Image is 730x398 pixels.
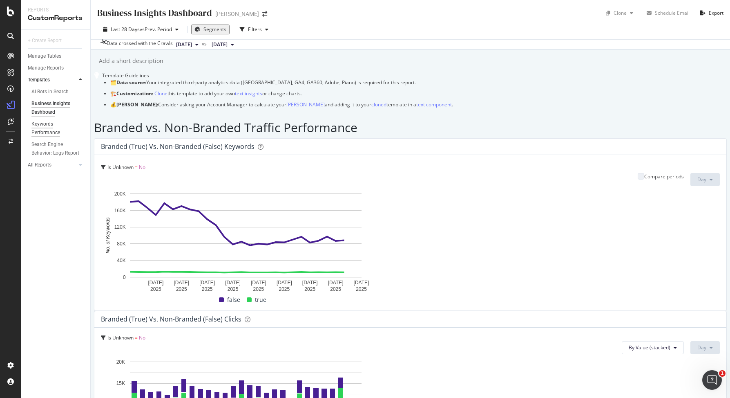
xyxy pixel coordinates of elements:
[262,11,267,17] div: arrow-right-arrow-left
[28,13,84,23] div: CustomReports
[110,79,727,86] p: 🗂️ Your integrated third-party analytics data ([GEOGRAPHIC_DATA], GA4, GA360, Adobe, Piano) is re...
[237,23,272,36] button: Filters
[107,334,134,341] span: Is Unknown
[117,257,125,263] text: 40K
[176,286,187,292] text: 2025
[690,173,720,186] button: Day
[199,279,215,285] text: [DATE]
[31,140,85,157] a: Search Engine Behavior: Logs Report
[28,161,51,169] div: All Reports
[28,36,85,45] a: + Create Report
[191,25,230,34] button: Segments
[644,173,684,180] div: Compare periods
[150,286,161,292] text: 2025
[28,36,62,45] div: + Create Report
[173,40,202,49] button: [DATE]
[28,64,85,72] a: Manage Reports
[212,41,228,48] span: 2025 Aug. 3rd
[94,121,357,134] h2: Branded vs. Non-Branded Traffic Performance
[277,279,292,285] text: [DATE]
[176,41,192,48] span: 2025 Sep. 21st
[28,7,84,13] div: Reports
[330,286,341,292] text: 2025
[148,279,163,285] text: [DATE]
[116,101,158,108] strong: [PERSON_NAME]:
[208,40,237,49] button: [DATE]
[114,207,126,213] text: 160K
[111,26,140,33] span: Last 28 Days
[702,370,722,390] iframe: Intercom live chat
[356,286,367,292] text: 2025
[28,161,76,169] a: All Reports
[154,90,167,97] a: Clone
[97,25,184,33] button: Last 28 DaysvsPrev. Period
[225,279,241,285] text: [DATE]
[97,7,212,19] div: Business Insights Dashboard
[94,138,727,311] div: Branded (true) vs. Non-Branded (false) KeywordsIs Unknown = NoCompare periodsDayA chart.falsetrue
[215,10,259,18] div: [PERSON_NAME]
[101,315,241,323] div: Branded (true) vs. Non-Branded (false) Clicks
[354,279,369,285] text: [DATE]
[697,176,706,183] span: Day
[371,101,386,108] a: cloned
[603,7,636,20] button: Clone
[114,224,126,230] text: 120K
[629,344,670,351] span: By Value (stacked)
[31,120,85,137] a: Keywords Performance
[248,26,262,33] div: Filters
[203,26,226,33] span: Segments
[110,101,727,108] p: 💰 Consider asking your Account Manager to calculate your and adding it to your template in a .
[105,217,111,253] text: No. of Keywords
[116,359,125,364] text: 20K
[174,279,189,285] text: [DATE]
[101,189,391,294] svg: A chart.
[690,341,720,354] button: Day
[135,334,138,341] span: =
[110,90,727,97] p: 🏗️ this template to add your own or change charts.
[31,140,80,157] div: Search Engine Behavior: Logs Report
[622,341,684,354] button: By Value (stacked)
[697,7,723,20] button: Export
[101,142,254,151] div: Branded (true) vs. Non-Branded (false) Keywords
[116,380,125,386] text: 15K
[28,76,76,84] a: Templates
[116,90,153,97] strong: Customization:
[328,279,344,285] text: [DATE]
[697,344,706,351] span: Day
[31,88,85,96] a: AI Bots in Search
[94,112,727,138] div: Branded vs. Non-Branded Traffic Performance
[28,52,61,61] div: Manage Tables
[235,90,262,97] a: text insights
[94,72,727,112] div: Template Guidelines 🗂️Data source:Your integrated third-party analytics data ([GEOGRAPHIC_DATA], ...
[117,241,125,247] text: 80K
[655,9,690,16] div: Schedule Email
[139,164,145,171] span: No
[643,7,690,20] button: Schedule Email
[123,274,126,280] text: 0
[116,79,146,86] strong: Data source:
[286,101,325,108] a: [PERSON_NAME]
[228,286,239,292] text: 2025
[709,9,723,16] div: Export
[304,286,315,292] text: 2025
[99,57,163,65] div: Add a short description
[107,164,134,171] span: Is Unknown
[416,101,452,108] a: text component
[251,279,266,285] text: [DATE]
[31,99,78,117] div: Business Insights Dashboard
[279,286,290,292] text: 2025
[28,64,64,72] div: Manage Reports
[114,191,126,196] text: 200K
[255,295,266,305] span: true
[302,279,318,285] text: [DATE]
[139,334,145,341] span: No
[140,26,172,33] span: vs Prev. Period
[202,40,208,47] span: vs
[31,120,77,137] div: Keywords Performance
[107,40,173,49] div: Data crossed with the Crawls
[253,286,264,292] text: 2025
[614,9,627,16] div: Clone
[28,76,50,84] div: Templates
[227,295,240,305] span: false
